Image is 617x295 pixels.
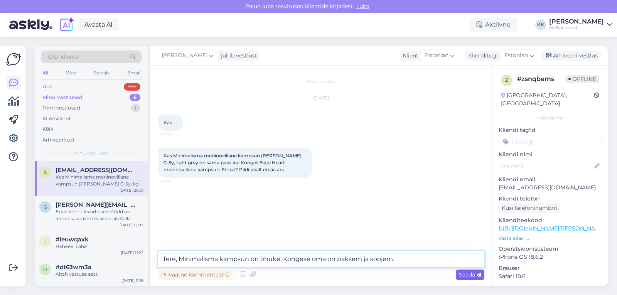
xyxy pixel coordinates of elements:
span: Estonian [504,51,528,60]
div: Arhiveeri vestlus [541,51,601,61]
p: Vaata edasi ... [499,235,602,242]
div: Kas Minimalisma meriinovillane kampsun [PERSON_NAME] 0-5y, light grey on sama paks kui Konges Slø... [56,174,143,187]
span: Estonian [425,51,448,60]
div: Hellyk pood [549,25,604,31]
img: explore-ai [59,17,75,33]
span: Minu vestlused [74,150,109,157]
p: Kliendi telefon [499,195,602,203]
div: [DATE] 12:09 [120,222,143,228]
div: Vestlus algas [158,78,484,85]
p: iPhone OS 18.6.2 [499,253,602,261]
div: AI Assistent [42,115,71,123]
div: Epoe lehel olevad sisemõõdd on antud saabaste reaalsed sisetalla mõõdud [56,208,143,222]
p: Brauser [499,264,602,272]
span: Offline [565,75,599,83]
div: Heheee. Lahe [56,243,143,250]
div: Uus [42,83,52,91]
div: Kõik [42,125,54,133]
a: [URL][DOMAIN_NAME][PERSON_NAME] [499,225,605,232]
div: Aktiivne [470,18,517,32]
p: Kliendi nimi [499,150,602,158]
div: [GEOGRAPHIC_DATA], [GEOGRAPHIC_DATA] [501,91,594,108]
div: Email [126,68,142,78]
span: d [43,266,47,272]
div: [DATE] 11:22 [121,250,143,256]
input: Lisa tag [499,136,602,147]
div: Minu vestlused [42,94,83,101]
span: z [505,77,508,83]
p: Kliendi tag'id [499,126,602,134]
div: Arhiveeritud [42,136,74,144]
a: Avasta AI [78,18,119,31]
p: Klienditeekond [499,216,602,224]
div: juhib vestlust [218,52,257,60]
span: Otsi kliente [48,53,79,61]
span: 20:30 [160,131,189,137]
span: #ieuwqaxk [56,236,89,243]
span: Saada [459,271,481,278]
span: Kas [164,120,172,125]
input: Lisa nimi [499,162,593,170]
span: [PERSON_NAME] [162,51,207,60]
img: Askly Logo [6,52,21,67]
div: 6 [130,94,140,101]
div: Klienditugi [465,52,498,60]
div: [DATE] [158,94,484,101]
div: [DATE] 11:19 [121,278,143,283]
span: #dt63wm3a [56,264,91,271]
span: 20:31 [160,178,189,184]
span: Siretsilm@gmail.com [56,167,136,174]
textarea: Tere, Minimalisma kampsun on õhuke, Kongese oma on paksem ja soojem. [158,251,484,267]
div: 1 [131,104,140,112]
span: Luba [354,3,372,10]
div: Privaatne kommentaar [158,270,233,280]
div: Klient [400,52,418,60]
a: [PERSON_NAME]Hellyk pood [549,19,612,31]
div: All [41,68,50,78]
span: Kas Minimalisma meriinovillane kampsun [PERSON_NAME] 0-5y, light grey on sama paks kui Konges Slø... [164,153,303,172]
div: KK [535,19,546,30]
div: [DATE] 20:31 [120,187,143,193]
div: Web [64,68,78,78]
span: i [44,239,46,244]
div: Socials [92,68,111,78]
span: S [44,169,47,175]
div: # zsnqbems [517,74,565,84]
div: [PERSON_NAME] [549,19,604,25]
p: Safari 18.6 [499,272,602,280]
p: Kliendi email [499,175,602,184]
div: Aitäh vastuse eest! [56,271,143,278]
div: 99+ [124,83,140,91]
p: Operatsioonisüsteem [499,245,602,253]
div: Tiimi vestlused [42,104,80,112]
span: Gisela.falten@gmail.com [56,201,136,208]
div: Kliendi info [499,115,602,121]
span: G [44,204,47,210]
div: Küsi telefoninumbrit [499,203,561,213]
p: [EMAIL_ADDRESS][DOMAIN_NAME] [499,184,602,192]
